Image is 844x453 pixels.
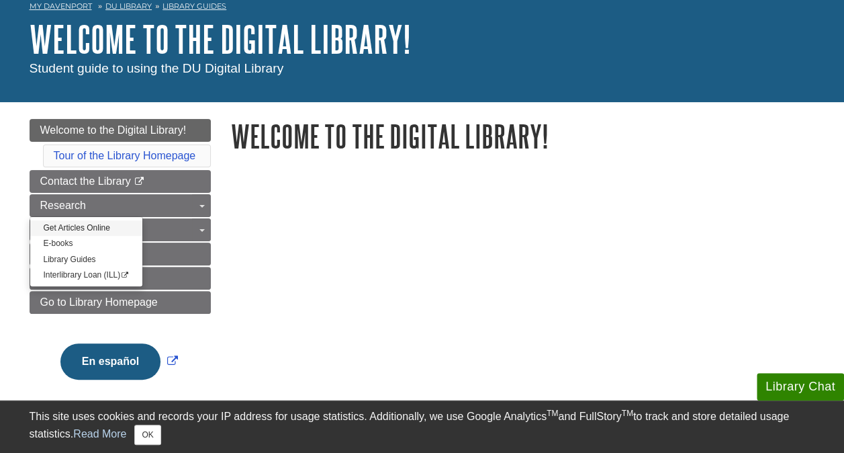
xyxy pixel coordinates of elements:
[30,252,143,267] a: Library Guides
[105,1,152,11] a: DU Library
[30,119,211,142] a: Welcome to the Digital Library!
[30,119,211,403] div: Guide Page Menu
[134,177,145,186] i: This link opens in a new window
[120,272,129,278] i: This link opens in a new window
[60,343,160,380] button: En español
[40,200,86,211] span: Research
[30,170,211,193] a: Contact the Library
[30,236,143,251] a: E-books
[30,267,143,283] a: Interlibrary Loan (ILL)
[73,428,126,440] a: Read More
[134,425,160,445] button: Close
[40,296,158,308] span: Go to Library Homepage
[162,1,226,11] a: Library Guides
[30,291,211,314] a: Go to Library Homepage
[57,356,181,367] a: Link opens in new window
[30,194,211,217] a: Research
[40,124,187,136] span: Welcome to the Digital Library!
[757,373,844,401] button: Library Chat
[30,61,284,75] span: Student guide to using the DU Digital Library
[547,409,558,418] sup: TM
[30,18,411,60] a: Welcome to the Digital Library!
[30,409,815,445] div: This site uses cookies and records your IP address for usage statistics. Additionally, we use Goo...
[30,220,143,236] a: Get Articles Online
[30,1,92,12] a: My Davenport
[54,150,196,161] a: Tour of the Library Homepage
[231,119,815,153] h1: Welcome to the Digital Library!
[40,175,131,187] span: Contact the Library
[622,409,633,418] sup: TM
